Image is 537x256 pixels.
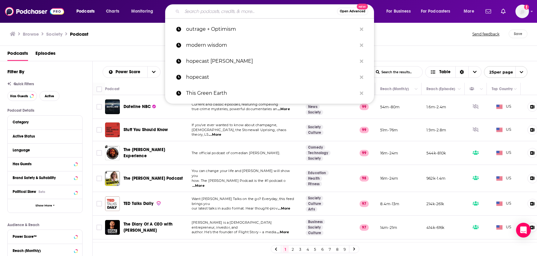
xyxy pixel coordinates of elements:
[306,145,325,150] a: Comedy
[360,201,369,207] p: 97
[426,150,446,156] p: 544k-810k
[192,220,272,230] span: [PERSON_NAME] is a [DEMOGRAPHIC_DATA] entrepreneur, investor, and
[306,225,323,230] a: Society
[165,21,374,37] a: outrage + Optimism
[426,225,445,230] p: 414k-616k
[456,86,463,93] button: Column Actions
[105,171,120,186] a: The Mel Robbins Podcast
[13,160,77,168] button: Has Guests
[496,175,511,182] span: US
[124,127,168,133] a: Stuff You Should Know
[360,104,369,110] p: 99
[124,201,154,206] span: TED Talks Daily
[306,196,323,201] a: Society
[186,37,357,53] p: modern wisdom
[484,67,513,77] span: 25 per page
[96,104,102,110] span: Toggle select row
[8,199,82,213] button: Show More
[470,85,478,93] div: Has Guests
[192,178,286,183] span: how. The [PERSON_NAME] Podcast is the #1 podcast o
[13,146,77,154] button: Language
[103,70,147,74] button: open menu
[147,66,160,78] button: open menu
[192,102,279,106] span: Current and classic episodes, featuring compelling
[10,94,28,98] span: Has Guests
[182,6,337,16] input: Search podcasts, credits, & more...
[13,249,72,253] div: Reach (Monthly)
[45,94,54,98] span: Active
[496,224,511,230] span: US
[306,176,322,181] a: Health
[305,246,311,253] a: 4
[96,225,102,230] span: Toggle select row
[516,223,531,238] div: Open Intercom Messenger
[165,53,374,69] a: hopecast [PERSON_NAME]
[496,150,511,156] span: US
[124,104,156,110] a: Dateline NBC
[464,7,474,16] span: More
[7,108,83,113] p: Podcast Details
[186,53,357,69] p: hopecast jane goodall
[124,222,173,233] span: The Diary Of A CEO with [PERSON_NAME]
[192,123,277,127] span: If you've ever wanted to know about champagne,
[306,201,323,206] a: Culture
[5,6,64,17] img: Podchaser - Follow, Share and Rate Podcasts
[96,150,102,156] span: Toggle select row
[124,201,161,207] a: TED Talks Daily
[470,30,501,38] button: Send feedback
[426,127,446,133] p: 1.9m-2.8m
[23,31,39,37] a: Browse
[124,147,185,159] a: The [PERSON_NAME] Experience
[425,66,482,78] h2: Choose View
[116,70,142,74] span: Power Score
[13,246,77,254] button: Reach (Monthly)
[165,69,374,85] a: hopecast
[13,174,77,182] button: Brand Safety & Suitability
[484,66,527,78] button: open menu
[360,127,369,133] p: 99
[515,5,529,18] img: User Profile
[306,219,325,224] a: Business
[13,134,73,138] div: Active Status
[509,30,527,38] button: Save
[515,5,529,18] span: Logged in as Rbaldwin
[7,48,28,61] a: Podcasts
[39,190,45,194] div: Beta
[105,220,120,235] img: The Diary Of A CEO with Steven Bartlett
[186,85,357,101] p: This Green Earth
[417,6,459,16] button: open menu
[290,246,296,253] a: 2
[13,188,77,195] button: Political SkewBeta
[103,66,161,78] h2: Choose List sort
[13,120,73,124] div: Category
[46,31,63,37] h1: Society
[186,69,357,85] p: hopecast
[360,175,369,182] p: 98
[105,146,120,160] img: The Joe Rogan Experience
[426,85,455,93] div: Reach (Episode)
[13,132,77,140] button: Active Status
[512,86,519,93] button: Column Actions
[192,151,280,155] span: The official podcast of comedian [PERSON_NAME].
[340,10,365,13] span: Open Advanced
[426,176,446,181] p: 962k-1.4m
[459,6,482,16] button: open menu
[380,176,398,181] p: 16m-24m
[102,6,123,16] a: Charts
[439,70,450,74] span: Table
[35,48,55,61] a: Episodes
[297,246,303,253] a: 3
[478,86,485,93] button: Column Actions
[496,104,511,110] span: US
[105,85,120,93] div: Podcast
[380,127,398,133] p: 51m-76m
[7,223,83,227] p: Audience & Reach
[39,91,59,101] button: Active
[380,85,409,93] div: Reach (Monthly)
[496,201,511,207] span: US
[192,230,276,234] span: author. He’s the founder of Flight Story – a media
[13,234,72,239] div: Power Score™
